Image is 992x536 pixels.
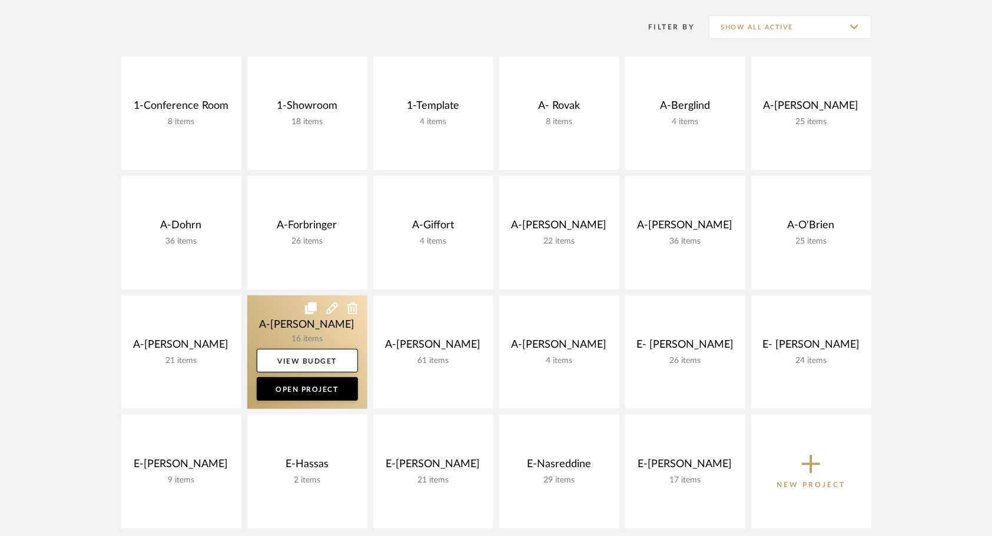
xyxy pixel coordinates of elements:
div: 36 items [131,237,232,247]
div: 25 items [761,117,862,127]
div: 21 items [131,356,232,366]
div: 1-Showroom [257,99,358,117]
div: 25 items [761,237,862,247]
div: A-[PERSON_NAME] [635,219,736,237]
div: A-[PERSON_NAME] [131,338,232,356]
div: 4 items [383,237,484,247]
div: A-[PERSON_NAME] [761,99,862,117]
div: 17 items [635,475,736,485]
div: 36 items [635,237,736,247]
div: A-Forbringer [257,219,358,237]
div: 18 items [257,117,358,127]
div: 8 items [131,117,232,127]
a: Open Project [257,377,358,401]
div: E-Hassas [257,458,358,475]
div: A- Rovak [509,99,610,117]
div: 1-Template [383,99,484,117]
div: 24 items [761,356,862,366]
div: 26 items [635,356,736,366]
div: 26 items [257,237,358,247]
div: E- [PERSON_NAME] [635,338,736,356]
div: 29 items [509,475,610,485]
div: E-[PERSON_NAME] [383,458,484,475]
div: A-Giffort [383,219,484,237]
div: 4 items [635,117,736,127]
div: A-[PERSON_NAME] [509,219,610,237]
div: A-[PERSON_NAME] [383,338,484,356]
div: A-[PERSON_NAME] [509,338,610,356]
div: 21 items [383,475,484,485]
div: A-Berglind [635,99,736,117]
div: E-[PERSON_NAME] [635,458,736,475]
p: New Project [777,479,845,491]
a: View Budget [257,349,358,372]
button: New Project [751,415,871,528]
div: Filter By [633,21,695,33]
div: 9 items [131,475,232,485]
div: 2 items [257,475,358,485]
div: 1-Conference Room [131,99,232,117]
div: A-O'Brien [761,219,862,237]
div: E-Nasreddine [509,458,610,475]
div: A-Dohrn [131,219,232,237]
div: 8 items [509,117,610,127]
div: 22 items [509,237,610,247]
div: E-[PERSON_NAME] [131,458,232,475]
div: E- [PERSON_NAME] [761,338,862,356]
div: 61 items [383,356,484,366]
div: 4 items [383,117,484,127]
div: 4 items [509,356,610,366]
